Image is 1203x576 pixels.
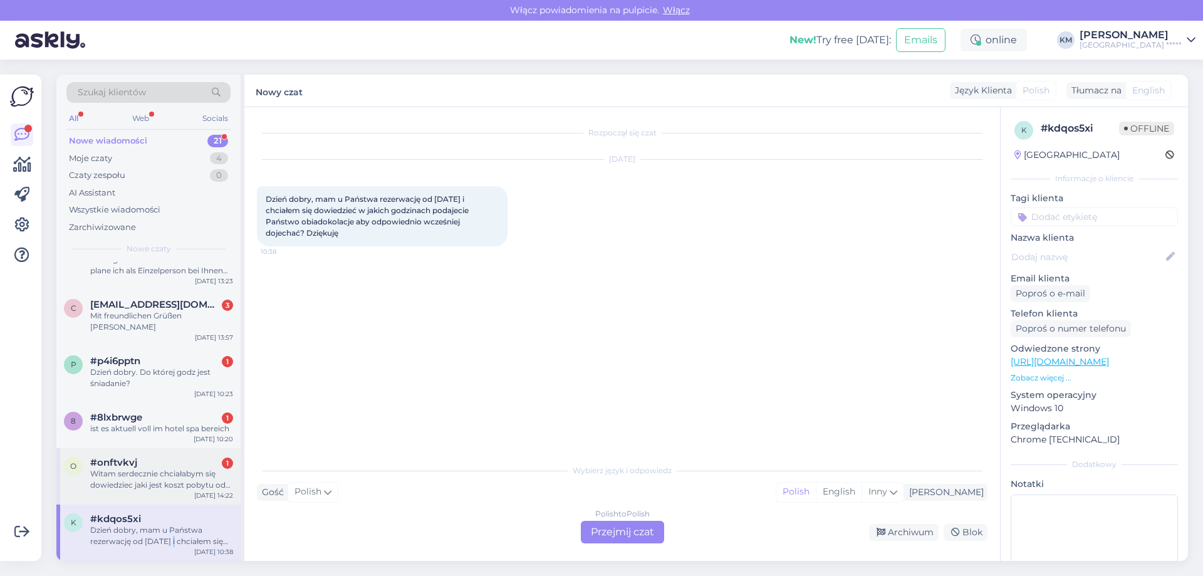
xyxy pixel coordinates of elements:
span: Włącz [659,4,694,16]
div: [DATE] 13:23 [195,276,233,286]
div: [PERSON_NAME] [904,486,984,499]
span: Polish [294,485,321,499]
div: [PERSON_NAME] [1080,30,1182,40]
p: Zobacz więcej ... [1011,372,1178,384]
div: Dzień dobry, mam u Państwa rezerwację od [DATE] i chciałem się dowiedzieć w jakich godzinach poda... [90,525,233,547]
div: Rozpoczął się czat [257,127,987,139]
p: Chrome [TECHNICAL_ID] [1011,433,1178,446]
div: Web [130,110,152,127]
div: [DATE] 13:57 [195,333,233,342]
div: 1 [222,356,233,367]
div: # kdqos5xi [1041,121,1119,136]
span: o [70,461,76,471]
div: Mit freundlichen Grüßen [PERSON_NAME] [90,310,233,333]
div: All [66,110,81,127]
div: Witam serdecznie chciałabym się dowiedziec jaki jest koszt pobytu od [DATE] do [DATE] dla 3 osób ... [90,468,233,491]
div: Nowe wiadomości [69,135,147,147]
div: Archiwum [869,524,939,541]
div: Tłumacz na [1066,84,1122,97]
span: k [71,518,76,527]
span: English [1132,84,1165,97]
p: System operacyjny [1011,389,1178,402]
span: c [71,303,76,313]
span: #p4i6pptn [90,355,140,367]
div: Wszystkie wiadomości [69,204,160,216]
div: [DATE] 14:22 [194,491,233,500]
p: Przeglądarka [1011,420,1178,433]
span: #kdqos5xi [90,513,141,525]
p: Odwiedzone strony [1011,342,1178,355]
div: English [816,483,862,501]
span: Nowe czaty [127,243,171,254]
div: [GEOGRAPHIC_DATA] [1014,149,1120,162]
p: Tagi klienta [1011,192,1178,205]
span: #8lxbrwge [90,412,142,423]
div: Socials [200,110,231,127]
div: Język Klienta [950,84,1012,97]
span: 8 [71,416,76,426]
div: Gość [257,486,284,499]
img: Askly Logo [10,85,34,108]
span: 10:38 [261,247,308,256]
span: Szukaj klientów [78,86,146,99]
b: New! [789,34,816,46]
div: Dzień dobry. Do której godz jest śniadanie? [90,367,233,389]
span: Polish [1023,84,1049,97]
input: Dodać etykietę [1011,207,1178,226]
div: 0 [210,169,228,182]
input: Dodaj nazwę [1011,250,1164,264]
div: [DATE] 10:23 [194,389,233,399]
div: 3 [222,300,233,311]
span: #onftvkvj [90,457,137,468]
div: Wybierz język i odpowiedz [257,465,987,476]
span: p [71,360,76,369]
span: k [1021,125,1027,135]
div: 1 [222,458,233,469]
div: [DATE] [257,154,987,165]
div: AI Assistant [69,187,115,199]
a: [URL][DOMAIN_NAME] [1011,356,1109,367]
div: [DATE] 10:38 [194,547,233,557]
div: Czaty zespołu [69,169,125,182]
p: Nazwa klienta [1011,231,1178,244]
p: Email klienta [1011,272,1178,285]
div: Dodatkowy [1011,459,1178,470]
span: Inny [868,486,887,497]
div: Anfang November diesen Jahres plane ich als Einzelperson bei Ihnen Urlaub zu machen. Vermieten Si... [90,254,233,276]
p: Telefon klienta [1011,307,1178,320]
p: Windows 10 [1011,402,1178,415]
button: Emails [896,28,945,52]
div: Przejmij czat [581,521,664,543]
span: Offline [1119,122,1174,135]
p: Notatki [1011,478,1178,491]
div: Try free [DATE]: [789,33,891,48]
div: Poproś o e-mail [1011,285,1090,302]
span: Dzień dobry, mam u Państwa rezerwację od [DATE] i chciałem się dowiedzieć w jakich godzinach poda... [266,194,471,238]
label: Nowy czat [256,82,303,99]
a: [PERSON_NAME][GEOGRAPHIC_DATA] ***** [1080,30,1195,50]
div: Polish to Polish [595,508,650,520]
div: KM [1057,31,1075,49]
div: 1 [222,412,233,424]
div: 4 [210,152,228,165]
div: ist es aktuell voll im hotel spa bereich [90,423,233,434]
div: Polish [776,483,816,501]
div: 21 [207,135,228,147]
div: Informacje o kliencie [1011,173,1178,184]
div: Blok [944,524,987,541]
div: Zarchiwizowane [69,221,136,234]
span: constanze280@gmail.com [90,299,221,310]
div: Poproś o numer telefonu [1011,320,1131,337]
div: online [961,29,1027,51]
div: [DATE] 10:20 [194,434,233,444]
div: Moje czaty [69,152,112,165]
